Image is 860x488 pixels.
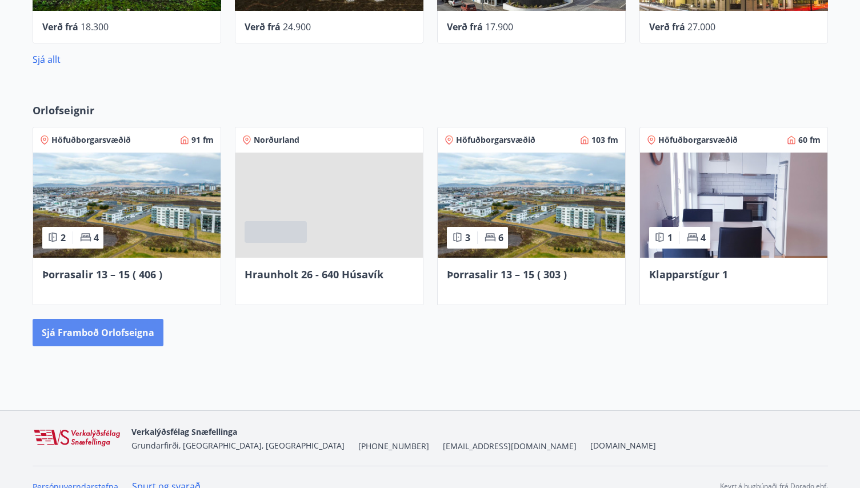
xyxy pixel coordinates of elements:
[61,231,66,244] span: 2
[590,440,656,451] a: [DOMAIN_NAME]
[465,231,470,244] span: 3
[131,426,237,437] span: Verkalýðsfélag Snæfellinga
[33,53,61,66] a: Sjá allt
[591,134,618,146] span: 103 fm
[649,267,728,281] span: Klapparstígur 1
[245,267,383,281] span: Hraunholt 26 - 640 Húsavík
[33,319,163,346] button: Sjá framboð orlofseigna
[358,441,429,452] span: [PHONE_NUMBER]
[667,231,673,244] span: 1
[447,21,483,33] span: Verð frá
[191,134,214,146] span: 91 fm
[798,134,821,146] span: 60 fm
[687,21,715,33] span: 27.000
[254,134,299,146] span: Norðurland
[701,231,706,244] span: 4
[51,134,131,146] span: Höfuðborgarsvæðið
[640,153,827,258] img: Paella dish
[33,103,94,118] span: Orlofseignir
[447,267,567,281] span: Þorrasalir 13 – 15 ( 303 )
[131,440,345,451] span: Grundarfirði, [GEOGRAPHIC_DATA], [GEOGRAPHIC_DATA]
[42,21,78,33] span: Verð frá
[649,21,685,33] span: Verð frá
[658,134,738,146] span: Höfuðborgarsvæðið
[283,21,311,33] span: 24.900
[485,21,513,33] span: 17.900
[456,134,535,146] span: Höfuðborgarsvæðið
[94,231,99,244] span: 4
[443,441,577,452] span: [EMAIL_ADDRESS][DOMAIN_NAME]
[33,429,122,448] img: WvRpJk2u6KDFA1HvFrCJUzbr97ECa5dHUCvez65j.png
[33,153,221,258] img: Paella dish
[498,231,503,244] span: 6
[42,267,162,281] span: Þorrasalir 13 – 15 ( 406 )
[245,21,281,33] span: Verð frá
[438,153,625,258] img: Paella dish
[81,21,109,33] span: 18.300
